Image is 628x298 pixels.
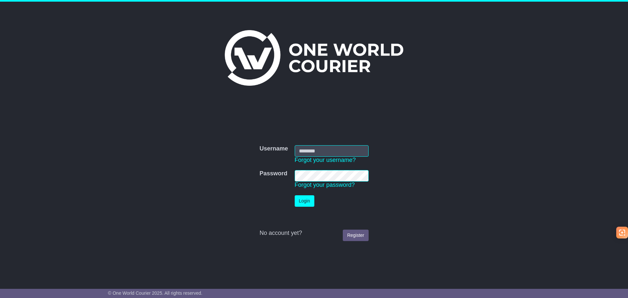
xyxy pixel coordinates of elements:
div: No account yet? [259,230,368,237]
button: Login [295,195,314,207]
span: © One World Courier 2025. All rights reserved. [108,290,202,296]
label: Username [259,145,288,152]
a: Forgot your password? [295,182,355,188]
label: Password [259,170,287,177]
a: Register [343,230,368,241]
a: Forgot your username? [295,157,356,163]
img: One World [225,30,403,86]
